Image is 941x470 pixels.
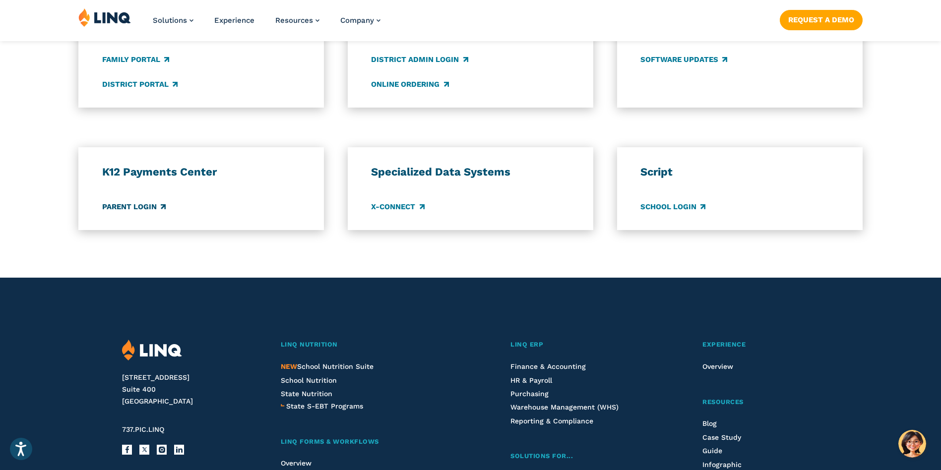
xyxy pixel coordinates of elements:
[122,445,132,455] a: Facebook
[153,16,193,25] a: Solutions
[510,341,543,348] span: LINQ ERP
[702,461,742,469] a: Infographic
[640,201,705,212] a: School Login
[275,16,313,25] span: Resources
[281,362,374,370] span: School Nutrition Suite
[510,362,586,370] a: Finance & Accounting
[102,79,178,90] a: District Portal
[122,340,182,361] img: LINQ | K‑12 Software
[102,201,166,212] a: Parent Login
[371,165,569,179] h3: Specialized Data Systems
[153,16,187,25] span: Solutions
[340,16,374,25] span: Company
[702,340,818,350] a: Experience
[281,340,459,350] a: LINQ Nutrition
[102,55,169,65] a: Family Portal
[281,437,459,447] a: LINQ Forms & Workflows
[286,401,363,411] a: State S-EBT Programs
[281,376,337,384] a: School Nutrition
[153,8,380,41] nav: Primary Navigation
[78,8,131,27] img: LINQ | K‑12 Software
[780,10,863,30] a: Request a Demo
[371,201,424,212] a: X-Connect
[102,165,301,179] h3: K12 Payments Center
[286,402,363,410] span: State S-EBT Programs
[281,459,312,467] a: Overview
[702,447,722,455] a: Guide
[702,398,744,406] span: Resources
[371,55,468,65] a: District Admin Login
[640,165,839,179] h3: Script
[122,425,164,433] span: 737.PIC.LINQ
[139,445,149,455] a: X
[702,419,717,427] a: Blog
[275,16,319,25] a: Resources
[340,16,380,25] a: Company
[702,397,818,408] a: Resources
[702,341,746,348] span: Experience
[281,341,338,348] span: LINQ Nutrition
[281,362,374,370] a: NEWSchool Nutrition Suite
[510,390,549,398] a: Purchasing
[780,8,863,30] nav: Button Navigation
[510,417,593,425] a: Reporting & Compliance
[214,16,254,25] a: Experience
[702,433,741,441] a: Case Study
[122,372,256,407] address: [STREET_ADDRESS] Suite 400 [GEOGRAPHIC_DATA]
[510,403,619,411] a: Warehouse Management (WHS)
[702,362,733,370] a: Overview
[510,340,651,350] a: LINQ ERP
[510,376,552,384] a: HR & Payroll
[640,55,727,65] a: Software Updates
[174,445,184,455] a: LinkedIn
[281,362,297,370] span: NEW
[898,430,926,458] button: Hello, have a question? Let’s chat.
[371,79,448,90] a: Online Ordering
[157,445,167,455] a: Instagram
[281,438,379,445] span: LINQ Forms & Workflows
[281,390,332,398] a: State Nutrition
